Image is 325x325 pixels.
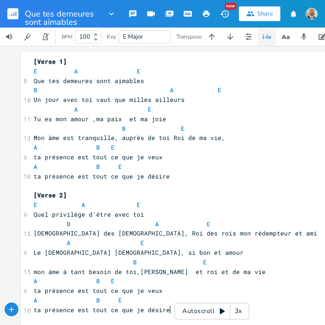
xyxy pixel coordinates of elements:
span: [Verse 1] [34,57,67,66]
span: B [96,296,100,304]
span: mon âme à tant besoin de toi,[PERSON_NAME] et roi et de ma vie [34,268,266,276]
span: B [122,124,126,133]
span: Le [DEMOGRAPHIC_DATA] [DEMOGRAPHIC_DATA], si bon et amour [34,248,244,257]
span: A [34,277,37,285]
span: A [34,143,37,151]
span: Quel privilège d'être avec toi [34,210,144,219]
span: Tu es mon amour ,ma paix et ma joie [34,115,166,123]
span: B [96,143,100,151]
span: A [34,162,37,171]
span: ta présence est tout ce que je veux [34,153,162,161]
img: NODJIBEYE CHERUBIN [306,8,318,20]
span: E [181,124,185,133]
div: Key [107,34,116,39]
span: E [218,86,221,94]
span: A [155,220,159,228]
span: A [34,296,37,304]
span: Mon âme est tranquille, auprès de toi Roi de ma vie, [34,134,225,142]
span: B [96,277,100,285]
span: A [170,86,174,94]
span: E [34,67,37,75]
span: E [137,67,140,75]
span: [DEMOGRAPHIC_DATA] des [DEMOGRAPHIC_DATA], Roi des rois mon rédempteur et ami [34,229,317,237]
span: Que tes demeures sont aimables [25,10,103,18]
span: B [96,162,100,171]
span: Que tes demeures sont aimables [34,77,144,85]
span: ta présence est tout ce que je veux [34,286,162,295]
div: Transpose [176,34,202,39]
span: E Major [123,33,143,41]
span: E [148,105,151,113]
span: E [111,143,115,151]
span: B [133,258,137,266]
span: ta présence est tout ce que je désire [34,172,170,180]
span: A [74,105,78,113]
span: Un jour avec toi vaut que milles ailleurs [34,95,185,104]
span: A [67,239,70,247]
span: [Verse 2] [34,191,67,199]
span: E [118,162,122,171]
span: ta présence est tout ce que je désire [34,306,170,314]
span: E [118,296,122,304]
span: E [111,277,115,285]
div: New [225,3,237,10]
span: E [140,239,144,247]
span: B [34,86,37,94]
span: E [34,201,37,209]
span: E [207,220,210,228]
span: E [137,201,140,209]
button: Share [239,6,280,21]
div: 3x [230,303,247,319]
span: B [67,220,70,228]
button: New [215,6,234,22]
div: BPM [62,34,72,39]
span: E [203,258,207,266]
span: A [74,67,78,75]
div: Share [257,10,273,18]
span: A [81,201,85,209]
div: Autoscroll [174,303,249,319]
